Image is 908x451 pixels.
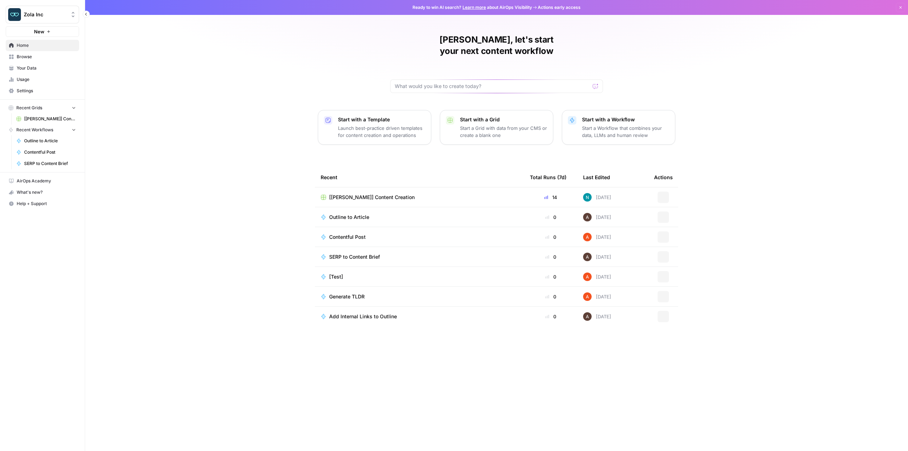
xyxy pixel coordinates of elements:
[583,273,611,281] div: [DATE]
[654,167,673,187] div: Actions
[460,116,547,123] p: Start with a Grid
[582,116,669,123] p: Start with a Workflow
[6,51,79,62] a: Browse
[329,293,365,300] span: Generate TLDR
[530,167,566,187] div: Total Runs (7d)
[583,253,611,261] div: [DATE]
[13,158,79,169] a: SERP to Content Brief
[24,138,76,144] span: Outline to Article
[6,198,79,209] button: Help + Support
[8,8,21,21] img: Zola Inc Logo
[583,292,611,301] div: [DATE]
[463,5,486,10] a: Learn more
[329,194,415,201] span: [[PERSON_NAME]] Content Creation
[530,214,572,221] div: 0
[6,175,79,187] a: AirOps Academy
[24,116,76,122] span: [[PERSON_NAME]] Content Creation
[321,194,519,201] a: [[PERSON_NAME]] Content Creation
[321,167,519,187] div: Recent
[390,34,603,57] h1: [PERSON_NAME], let's start your next content workflow
[6,103,79,113] button: Recent Grids
[583,312,592,321] img: wtbmvrjo3qvncyiyitl6zoukl9gz
[582,125,669,139] p: Start a Workflow that combines your data, LLMs and human review
[583,253,592,261] img: wtbmvrjo3qvncyiyitl6zoukl9gz
[329,253,380,260] span: SERP to Content Brief
[583,213,611,221] div: [DATE]
[413,4,532,11] span: Ready to win AI search? about AirOps Visibility
[34,28,44,35] span: New
[17,200,76,207] span: Help + Support
[583,233,611,241] div: [DATE]
[6,74,79,85] a: Usage
[395,83,590,90] input: What would you like to create today?
[329,233,366,241] span: Contentful Post
[530,273,572,280] div: 0
[583,213,592,221] img: wtbmvrjo3qvncyiyitl6zoukl9gz
[583,167,610,187] div: Last Edited
[440,110,553,145] button: Start with a GridStart a Grid with data from your CMS or create a blank one
[13,135,79,147] a: Outline to Article
[17,65,76,71] span: Your Data
[17,42,76,49] span: Home
[13,147,79,158] a: Contentful Post
[321,214,519,221] a: Outline to Article
[16,127,53,133] span: Recent Workflows
[24,11,67,18] span: Zola Inc
[6,26,79,37] button: New
[530,313,572,320] div: 0
[17,76,76,83] span: Usage
[583,292,592,301] img: cje7zb9ux0f2nqyv5qqgv3u0jxek
[338,125,425,139] p: Launch best-practice driven templates for content creation and operations
[24,149,76,155] span: Contentful Post
[460,125,547,139] p: Start a Grid with data from your CMS or create a blank one
[17,178,76,184] span: AirOps Academy
[6,125,79,135] button: Recent Workflows
[530,233,572,241] div: 0
[6,6,79,23] button: Workspace: Zola Inc
[6,85,79,97] a: Settings
[17,54,76,60] span: Browse
[562,110,675,145] button: Start with a WorkflowStart a Workflow that combines your data, LLMs and human review
[329,273,343,280] span: [Test]
[583,273,592,281] img: cje7zb9ux0f2nqyv5qqgv3u0jxek
[6,40,79,51] a: Home
[321,233,519,241] a: Contentful Post
[6,187,79,198] button: What's new?
[24,160,76,167] span: SERP to Content Brief
[538,4,581,11] span: Actions early access
[321,273,519,280] a: [Test]
[321,253,519,260] a: SERP to Content Brief
[321,293,519,300] a: Generate TLDR
[329,313,397,320] span: Add Internal Links to Outline
[6,62,79,74] a: Your Data
[530,194,572,201] div: 14
[583,193,611,202] div: [DATE]
[318,110,431,145] button: Start with a TemplateLaunch best-practice driven templates for content creation and operations
[583,312,611,321] div: [DATE]
[530,293,572,300] div: 0
[16,105,42,111] span: Recent Grids
[13,113,79,125] a: [[PERSON_NAME]] Content Creation
[338,116,425,123] p: Start with a Template
[583,193,592,202] img: 8y7smiqlk7qwpmjwxbnfwt8pwuci
[583,233,592,241] img: cje7zb9ux0f2nqyv5qqgv3u0jxek
[329,214,369,221] span: Outline to Article
[530,253,572,260] div: 0
[321,313,519,320] a: Add Internal Links to Outline
[17,88,76,94] span: Settings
